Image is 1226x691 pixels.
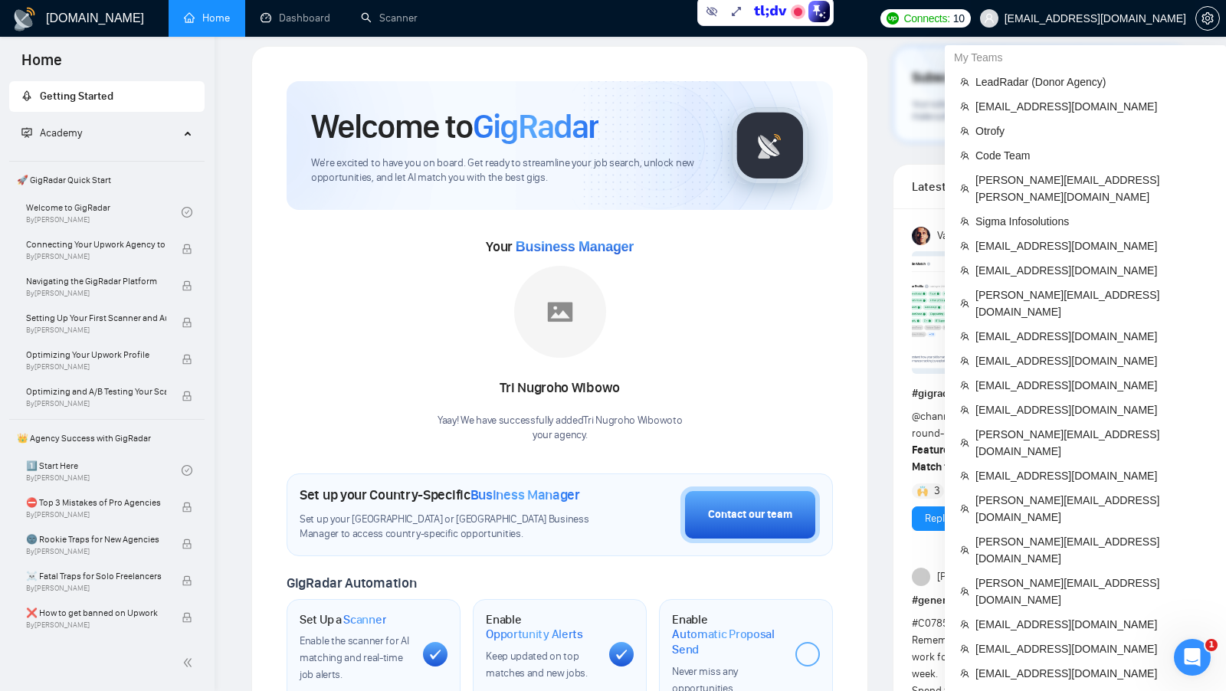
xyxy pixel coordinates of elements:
[912,444,1152,473] strong: New Profile Match feature:
[960,356,969,365] span: team
[937,568,1012,585] span: [PERSON_NAME]
[182,391,192,401] span: lock
[960,644,969,653] span: team
[960,381,969,390] span: team
[182,317,192,328] span: lock
[40,126,82,139] span: Academy
[182,575,192,586] span: lock
[960,77,969,87] span: team
[708,506,792,523] div: Contact our team
[960,438,969,447] span: team
[343,612,386,627] span: Scanner
[680,486,820,543] button: Contact our team
[261,11,330,25] a: dashboardDashboard
[975,575,1211,608] span: [PERSON_NAME][EMAIL_ADDRESS][DOMAIN_NAME]
[26,547,166,556] span: By [PERSON_NAME]
[26,384,166,399] span: Optimizing and A/B Testing Your Scanner for Better Results
[182,502,192,513] span: lock
[960,620,969,629] span: team
[960,184,969,193] span: team
[311,156,707,185] span: We're excited to have you on board. Get ready to streamline your job search, unlock new opportuni...
[912,385,1170,402] h1: # gigradar-hub
[11,423,203,454] span: 👑 Agency Success with GigRadar
[917,486,928,496] img: 🙌
[361,11,418,25] a: searchScanner
[26,362,166,372] span: By [PERSON_NAME]
[960,587,969,596] span: team
[975,328,1211,345] span: [EMAIL_ADDRESS][DOMAIN_NAME]
[975,665,1211,682] span: [EMAIL_ADDRESS][DOMAIN_NAME]
[975,147,1211,164] span: Code Team
[937,228,968,244] span: Vadym
[514,266,606,358] img: placeholder.png
[912,506,962,531] button: Reply
[912,227,930,245] img: Vadym
[438,428,682,443] p: your agency .
[960,504,969,513] span: team
[300,486,580,503] h1: Set up your Country-Specific
[21,90,32,101] span: rocket
[26,310,166,326] span: Setting Up Your First Scanner and Auto-Bidder
[26,326,166,335] span: By [PERSON_NAME]
[960,217,969,226] span: team
[486,650,588,680] span: Keep updated on top matches and new jobs.
[960,332,969,341] span: team
[960,471,969,480] span: team
[912,592,1170,609] h1: # general
[9,49,74,81] span: Home
[945,45,1226,70] div: My Teams
[26,347,166,362] span: Optimizing Your Upwork Profile
[912,617,984,630] span: #C078548FDFY
[912,251,1096,374] img: F09AC4U7ATU-image.png
[11,165,203,195] span: 🚀 GigRadar Quick Start
[732,107,808,184] img: gigradar-logo.png
[975,640,1211,657] span: [EMAIL_ADDRESS][DOMAIN_NAME]
[672,612,783,657] h1: Enable
[1205,639,1218,651] span: 1
[975,401,1211,418] span: [EMAIL_ADDRESS][DOMAIN_NAME]
[960,669,969,678] span: team
[975,377,1211,394] span: [EMAIL_ADDRESS][DOMAIN_NAME]
[984,13,995,24] span: user
[40,90,113,103] span: Getting Started
[486,612,597,642] h1: Enable
[960,266,969,275] span: team
[182,655,198,670] span: double-left
[438,375,682,401] div: Tri Nugroho Wibowo
[182,280,192,291] span: lock
[672,627,783,657] span: Automatic Proposal Send
[975,74,1211,90] span: LeadRadar (Donor Agency)
[26,454,182,487] a: 1️⃣ Start HereBy[PERSON_NAME]
[1174,639,1211,676] iframe: Intercom live chat
[26,289,166,298] span: By [PERSON_NAME]
[912,410,957,423] span: @channel
[912,427,1151,457] strong: New Features &amp; Enhancements
[953,10,965,27] span: 10
[26,237,166,252] span: Connecting Your Upwork Agency to GigRadar
[1196,12,1219,25] span: setting
[486,238,634,255] span: Your
[1195,12,1220,25] a: setting
[960,241,969,251] span: team
[925,510,949,527] a: Reply
[960,545,969,555] span: team
[12,7,37,31] img: logo
[975,213,1211,230] span: Sigma Infosolutions
[975,98,1211,115] span: [EMAIL_ADDRESS][DOMAIN_NAME]
[975,237,1211,254] span: [EMAIL_ADDRESS][DOMAIN_NAME]
[975,533,1211,567] span: [PERSON_NAME][EMAIL_ADDRESS][DOMAIN_NAME]
[975,426,1211,460] span: [PERSON_NAME][EMAIL_ADDRESS][DOMAIN_NAME]
[9,81,205,112] li: Getting Started
[473,106,598,147] span: GigRadar
[26,252,166,261] span: By [PERSON_NAME]
[287,575,416,591] span: GigRadar Automation
[960,405,969,414] span: team
[182,465,192,476] span: check-circle
[975,262,1211,279] span: [EMAIL_ADDRESS][DOMAIN_NAME]
[182,207,192,218] span: check-circle
[975,172,1211,205] span: [PERSON_NAME][EMAIL_ADDRESS][PERSON_NAME][DOMAIN_NAME]
[26,568,166,584] span: ☠️ Fatal Traps for Solo Freelancers
[26,195,182,229] a: Welcome to GigRadarBy[PERSON_NAME]
[975,352,1211,369] span: [EMAIL_ADDRESS][DOMAIN_NAME]
[26,510,166,519] span: By [PERSON_NAME]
